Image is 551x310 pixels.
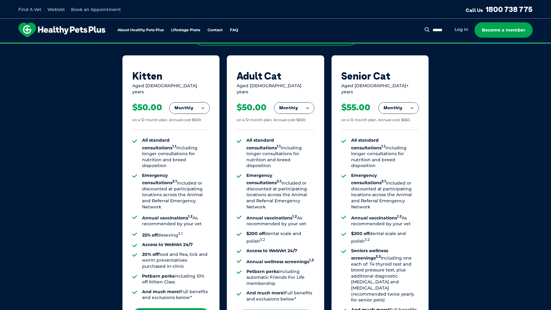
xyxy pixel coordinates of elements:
[142,173,210,210] li: Included or discounted at participating locations across the Animal and Referral Emergency Network
[423,27,431,33] button: Search
[246,290,285,296] strong: And much more!
[188,214,193,218] sup: 1.2
[351,137,385,150] strong: All standard consultations
[246,231,314,244] li: dental scale and polish
[309,258,314,262] sup: 1.3
[277,144,281,148] sup: 1.1
[351,214,419,227] li: As recommended by your vet
[142,137,210,169] li: Including longer consultations for nutrition and breed disposition
[18,23,105,37] img: hpp-logo
[246,269,314,287] li: including automatic Friends For Life membership
[142,273,174,279] strong: Petbarn perks
[47,7,65,12] a: WebVet
[142,252,210,270] li: food and flea, tick and worm preventatives purchased in-clinic
[246,137,314,169] li: Including longer consultations for nutrition and breed disposition
[351,231,419,244] li: dental scale and polish
[351,248,419,303] li: Including one each of: T4 thyroid test and blood pressure test, plus additional diagnostic [MEDIC...
[466,7,483,13] span: Call Us
[142,273,210,285] li: including 10% off Kitten Class
[230,28,238,32] a: FAQ
[351,173,386,185] strong: Emergency consultations
[246,259,314,264] strong: Annual wellness screenings
[142,214,210,227] li: As recommended by your vet
[351,248,388,261] strong: Seniors wellness screenings
[142,289,180,294] strong: And much more!
[381,144,385,148] sup: 1.1
[246,269,279,274] strong: Petbarn perks
[172,179,177,184] sup: 2.1
[376,254,381,259] sup: 3.3
[351,215,402,221] strong: Annual vaccinations
[379,103,418,114] button: Monthly
[274,103,314,114] button: Monthly
[132,83,210,95] div: Aged [DEMOGRAPHIC_DATA] years
[237,83,314,95] div: Aged [DEMOGRAPHIC_DATA] years
[365,237,370,242] sup: 3.2
[172,144,176,148] sup: 1.1
[397,214,402,218] sup: 1.2
[71,7,121,12] a: Book an Appointment
[170,103,209,114] button: Monthly
[142,289,210,301] li: Full benefits and exclusions below*
[142,215,193,221] strong: Annual vaccinations
[142,232,158,238] strong: 25% off
[260,237,265,242] sup: 3.2
[277,179,281,184] sup: 2.1
[466,5,533,14] a: Call Us1800 738 775
[18,7,41,12] a: Find A Vet
[132,70,210,82] div: Kitten
[351,231,369,236] strong: $200 off
[246,173,281,185] strong: Emergency consultations
[381,179,386,184] sup: 2.1
[142,242,193,247] strong: Access to WebVet 24/7
[341,70,419,82] div: Senior Cat
[351,137,419,169] li: Including longer consultations for nutrition and breed disposition
[142,231,210,238] li: desexing
[246,137,281,150] strong: All standard consultations
[171,28,200,32] a: Lifestage Plans
[161,43,390,48] span: Proactive, preventative wellness program designed to keep your pet healthier and happier for longer
[351,173,419,210] li: Included or discounted at participating locations across the Animal and Referral Emergency Network
[237,118,305,123] div: on a 12 month plan. Annual cost $600
[455,27,468,32] a: Log in
[132,102,162,113] div: $50.00
[237,70,314,82] div: Adult Cat
[474,22,533,38] a: Become a member
[142,252,158,257] strong: 20% off
[208,28,223,32] a: Contact
[246,215,297,221] strong: Annual vaccinations
[246,214,314,227] li: As recommended by your vet
[246,173,314,210] li: Included or discounted at participating locations across the Animal and Referral Emergency Network
[142,137,176,150] strong: All standard consultations
[246,248,297,253] strong: Access to WebVet 24/7
[246,231,265,236] strong: $200 off
[341,118,411,123] div: on a 12 month plan. Annual cost $660.
[118,28,164,32] a: About Healthy Pets Plus
[246,290,314,302] li: Full benefits and exclusions below*
[341,83,419,95] div: Aged [DEMOGRAPHIC_DATA]+ years
[142,173,177,185] strong: Emergency consultations
[178,231,182,236] sup: 3.1
[132,118,201,123] div: on a 12 month plan. Annual cost $600
[292,214,297,218] sup: 1.2
[341,102,370,113] div: $55.00
[237,102,267,113] div: $50.00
